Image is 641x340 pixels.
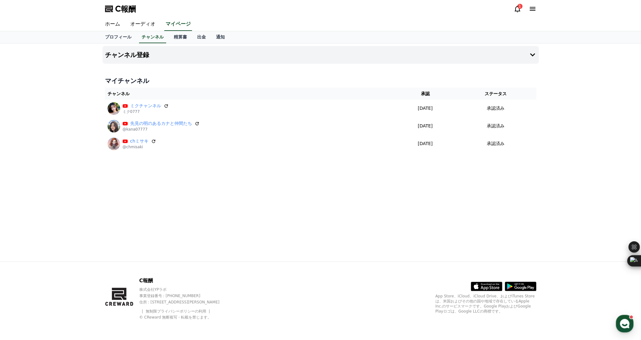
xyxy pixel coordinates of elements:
a: chミサキ [130,138,149,144]
font: 承認済み [487,106,504,111]
font: チャンネル [108,91,130,96]
font: App Store、iCloud、iCloud Drive、およびiTunes Storeは、米国およびその他の国や地域で存在しているApple Inc.のサービスマークです。Google Pl... [435,294,535,314]
img: ミクチャンネル [108,102,120,115]
a: Settings [81,200,121,216]
font: マイページ [166,21,191,27]
font: 住所 : [STREET_ADDRESS][PERSON_NAME] [139,300,219,304]
a: プロフィール [100,31,137,43]
font: C報酬 [139,278,153,284]
font: プロフィール [105,34,131,39]
font: ステータス [485,91,507,96]
a: チャンネル [139,31,166,43]
a: 通知 [211,31,230,43]
font: 1 [519,4,521,9]
span: Messages [52,210,71,215]
font: 出金 [197,34,206,39]
a: マイページ [164,18,192,31]
font: オーディオ [130,21,155,27]
span: Settings [93,209,109,214]
font: 事業登録番号 : [PHONE_NUMBER] [139,294,200,298]
font: [DATE] [418,141,433,146]
a: ミクチャンネル [130,103,161,109]
button: チャンネル登録 [102,46,539,64]
font: © CReward 無断複写・転載を禁じます。 [139,315,211,319]
font: 精算書 [174,34,187,39]
a: 精算書 [169,31,192,43]
a: 1 [514,5,521,13]
font: チャンネル登録 [105,51,149,59]
a: 先見の明のあるカナと仲間たち [130,120,192,127]
span: Home [16,209,27,214]
a: 出金 [192,31,211,43]
font: 承認済み [487,123,504,128]
a: の利用 [195,309,211,314]
a: Home [2,200,42,216]
font: チャンネル [142,34,164,39]
img: chミサキ [108,138,120,150]
a: ホーム [100,18,125,31]
font: マイチャンネル [105,77,149,85]
font: [DATE] [418,106,433,111]
font: 承認済み [487,141,504,146]
font: の利用 [195,309,206,314]
font: C報酬 [115,4,136,13]
font: [DATE] [418,123,433,128]
font: ミクチャンネル [130,103,161,108]
a: Messages [42,200,81,216]
font: 株式会社YPラボ [139,287,166,292]
font: 承認 [421,91,430,96]
font: @kana07777 [123,127,148,132]
font: ホーム [105,21,120,27]
a: C報酬 [105,4,136,14]
font: 先見の明のあるカナと仲間たち [130,121,192,126]
font: ミク0777 [123,109,140,114]
a: オーディオ [125,18,160,31]
font: 通知 [216,34,225,39]
font: chミサキ [130,138,149,144]
a: 無制限プライバシーポリシー [146,309,195,314]
img: 先見の明のあるカナと仲間たち [108,120,120,132]
font: @chmisaki [123,145,143,149]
